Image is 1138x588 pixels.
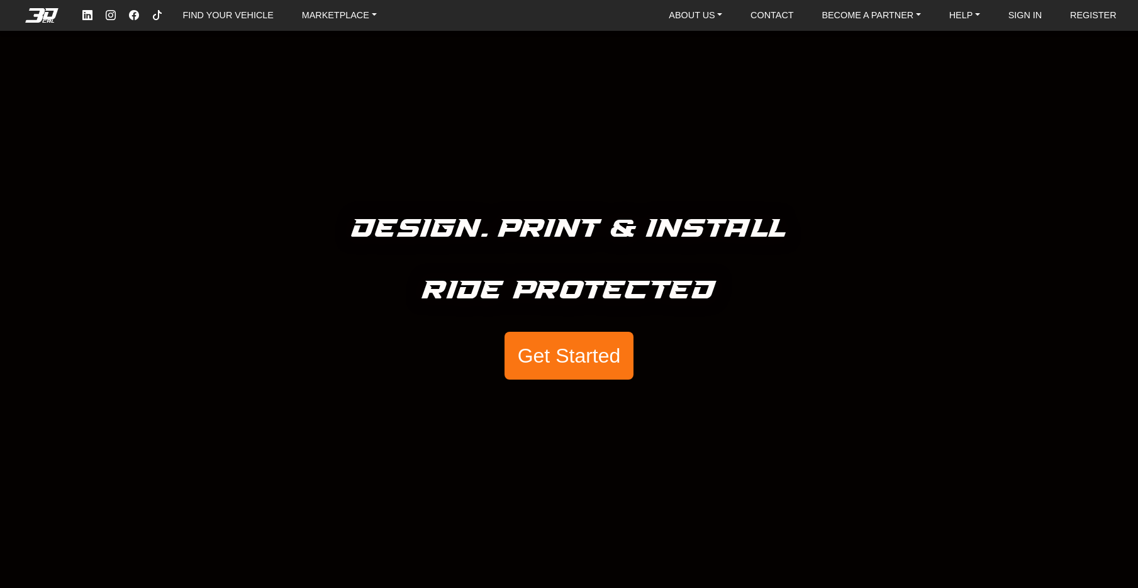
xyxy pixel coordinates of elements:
[422,270,716,312] h5: Ride Protected
[177,6,278,25] a: FIND YOUR VEHICLE
[1003,6,1047,25] a: SIGN IN
[352,208,786,250] h5: Design. Print & Install
[664,6,727,25] a: ABOUT US
[817,6,925,25] a: BECOME A PARTNER
[1065,6,1122,25] a: REGISTER
[505,332,633,380] button: Get Started
[944,6,985,25] a: HELP
[745,6,798,25] a: CONTACT
[297,6,382,25] a: MARKETPLACE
